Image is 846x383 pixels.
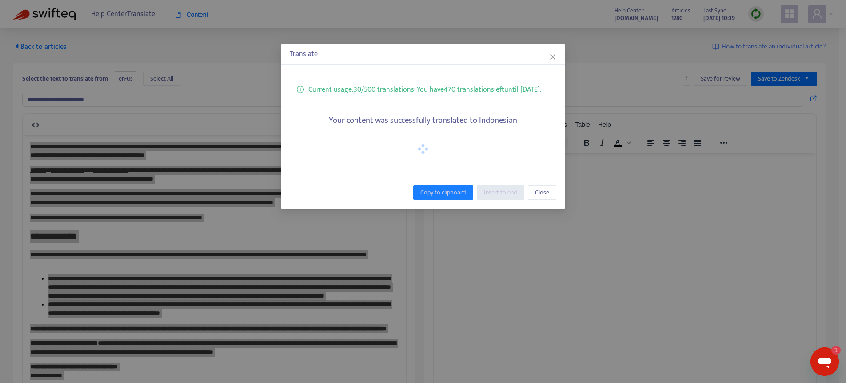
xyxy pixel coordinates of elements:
h5: Your content was successfully translated to Indonesian [290,116,556,126]
span: Close [535,188,549,198]
button: Copy to clipboard [413,185,473,200]
iframe: Button to launch messaging window, 1 unread message [810,347,839,376]
button: Close [528,185,556,200]
body: Rich Text Area. Press ALT-0 for help. [7,7,375,16]
div: Translate [290,49,556,60]
p: Current usage: 30 / 500 translations . You have 470 translations left until [DATE] . [308,84,541,95]
span: info-circle [297,84,304,93]
button: Close [548,52,558,62]
button: Insert to end [477,185,524,200]
span: close [549,53,556,60]
iframe: Number of unread messages [823,346,841,355]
